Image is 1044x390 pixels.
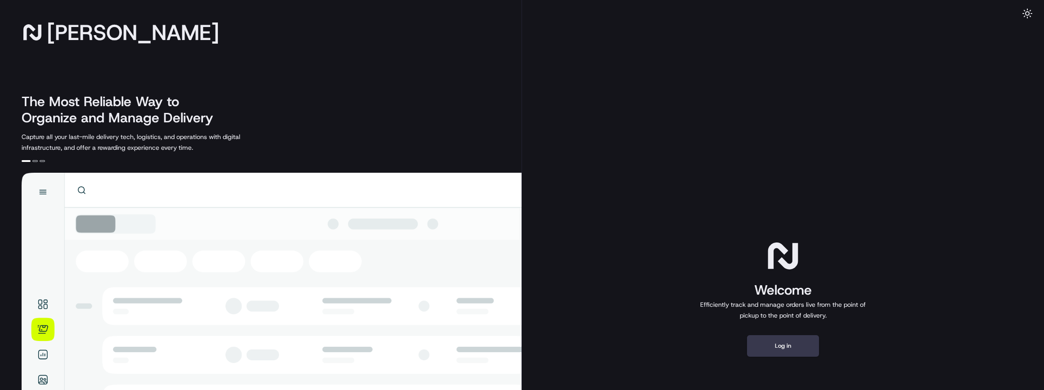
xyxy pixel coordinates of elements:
h2: The Most Reliable Way to Organize and Manage Delivery [22,94,223,126]
button: Log in [747,335,819,357]
span: [PERSON_NAME] [47,23,219,41]
p: Efficiently track and manage orders live from the point of pickup to the point of delivery. [697,299,869,321]
h1: Welcome [697,281,869,299]
p: Capture all your last-mile delivery tech, logistics, and operations with digital infrastructure, ... [22,131,281,153]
